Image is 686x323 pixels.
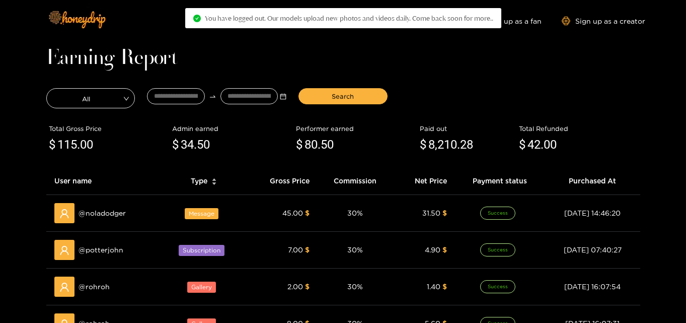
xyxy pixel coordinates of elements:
[457,138,473,152] span: .28
[420,136,426,155] span: $
[172,136,179,155] span: $
[193,15,201,22] span: check-circle
[318,138,334,152] span: .50
[57,138,77,152] span: 115
[209,93,216,100] span: swap-right
[442,209,447,217] span: $
[205,14,493,22] span: You have logged out. Our models upload new photos and videos daily. Come back soon for more..
[49,136,55,155] span: $
[181,138,194,152] span: 34
[305,283,310,290] span: $
[442,283,447,290] span: $
[179,245,224,256] span: Subscription
[480,243,515,256] span: Success
[49,123,168,134] div: Total Gross Price
[480,207,515,220] span: Success
[564,209,621,217] span: [DATE] 14:46:20
[519,123,638,134] div: Total Refunded
[246,167,318,195] th: Gross Price
[425,246,440,253] span: 4.90
[47,91,135,105] span: All
[545,167,640,195] th: Purchased At
[79,208,126,219] span: @ noladodger
[347,283,363,290] span: 30 %
[79,244,123,255] span: @ potterjohn
[347,246,363,253] span: 30 %
[211,177,217,182] span: caret-up
[527,138,541,152] span: 42
[209,93,216,100] span: to
[59,245,69,255] span: user
[519,136,525,155] span: $
[318,167,393,195] th: Commission
[332,91,354,101] span: Search
[59,282,69,292] span: user
[59,209,69,219] span: user
[455,167,545,195] th: Payment status
[442,246,447,253] span: $
[564,246,622,253] span: [DATE] 07:40:27
[305,209,310,217] span: $
[46,167,162,195] th: User name
[194,138,210,152] span: .50
[427,283,440,290] span: 1.40
[422,209,440,217] span: 31.50
[185,208,218,219] span: Message
[296,123,415,134] div: Performer earned
[347,209,363,217] span: 30 %
[287,283,303,290] span: 2.00
[473,17,542,25] a: Sign up as a fan
[46,51,640,66] h1: Earning Report
[305,246,310,253] span: $
[77,138,93,152] span: .00
[211,181,217,186] span: caret-down
[420,123,514,134] div: Paid out
[304,138,318,152] span: 80
[191,175,207,186] span: Type
[541,138,557,152] span: .00
[393,167,455,195] th: Net Price
[296,136,302,155] span: $
[564,283,621,290] span: [DATE] 16:07:54
[288,246,303,253] span: 7.00
[480,280,515,293] span: Success
[79,281,110,292] span: @ rohroh
[187,282,216,293] span: Gallery
[298,88,388,104] button: Search
[562,17,645,25] a: Sign up as a creator
[428,138,457,152] span: 8,210
[282,209,303,217] span: 45.00
[172,123,291,134] div: Admin earned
